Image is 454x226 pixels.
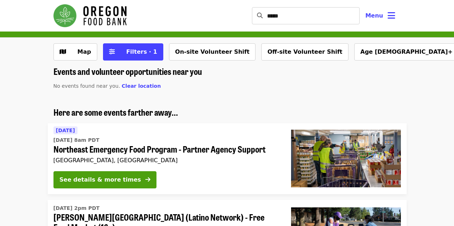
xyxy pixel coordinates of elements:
[267,7,360,24] input: Search
[109,48,115,55] i: sliders-h icon
[78,48,91,55] span: Map
[122,83,161,89] span: Clear location
[291,130,401,187] img: Northeast Emergency Food Program - Partner Agency Support organized by Oregon Food Bank
[53,4,127,27] img: Oregon Food Bank - Home
[103,43,163,61] button: Filters (1 selected)
[257,12,263,19] i: search icon
[360,7,401,24] button: Toggle account menu
[53,65,202,77] span: Events and volunteer opportunities near you
[60,48,66,55] i: map icon
[53,83,120,89] span: No events found near you.
[169,43,256,61] button: On-site Volunteer Shift
[53,171,156,188] button: See details & more times
[60,175,141,184] div: See details & more times
[145,176,150,183] i: arrow-right icon
[53,157,280,164] div: [GEOGRAPHIC_DATA], [GEOGRAPHIC_DATA]
[126,48,157,55] span: Filters · 1
[53,136,99,144] time: [DATE] 8am PDT
[365,12,383,19] span: Menu
[53,106,178,118] span: Here are some events farther away...
[53,43,97,61] button: Show map view
[261,43,348,61] button: Off-site Volunteer Shift
[388,10,395,21] i: bars icon
[122,82,161,90] button: Clear location
[53,144,280,154] span: Northeast Emergency Food Program - Partner Agency Support
[56,128,75,133] span: [DATE]
[53,205,100,212] time: [DATE] 2pm PDT
[48,123,407,194] a: See details for "Northeast Emergency Food Program - Partner Agency Support"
